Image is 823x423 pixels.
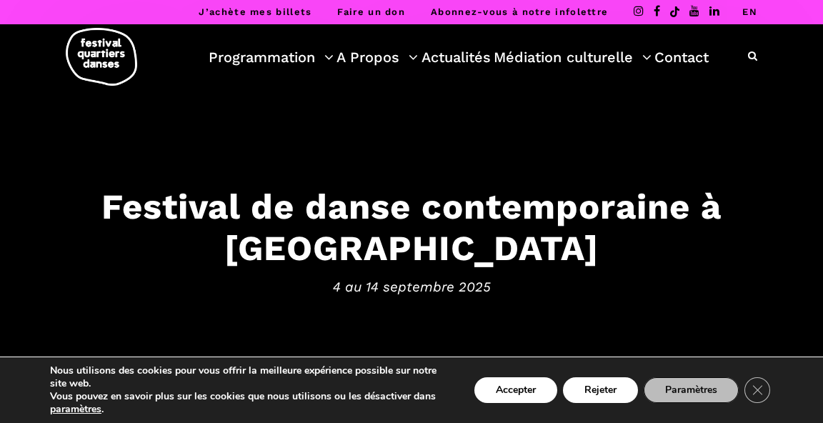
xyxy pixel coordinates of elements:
button: Accepter [474,377,557,403]
a: A Propos [336,45,418,69]
a: Abonnez-vous à notre infolettre [431,6,608,17]
a: Actualités [422,45,491,69]
a: Médiation culturelle [494,45,652,69]
button: Close GDPR Cookie Banner [744,377,770,403]
p: Nous utilisons des cookies pour vous offrir la meilleure expérience possible sur notre site web. [50,364,447,390]
img: logo-fqd-med [66,28,137,86]
button: Paramètres [644,377,739,403]
span: 4 au 14 septembre 2025 [14,277,809,298]
a: Programmation [209,45,334,69]
button: Rejeter [563,377,638,403]
a: Faire un don [337,6,405,17]
button: paramètres [50,403,101,416]
p: Vous pouvez en savoir plus sur les cookies que nous utilisons ou les désactiver dans . [50,390,447,416]
a: EN [742,6,757,17]
h3: Festival de danse contemporaine à [GEOGRAPHIC_DATA] [14,185,809,269]
a: Contact [654,45,709,69]
a: J’achète mes billets [199,6,311,17]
